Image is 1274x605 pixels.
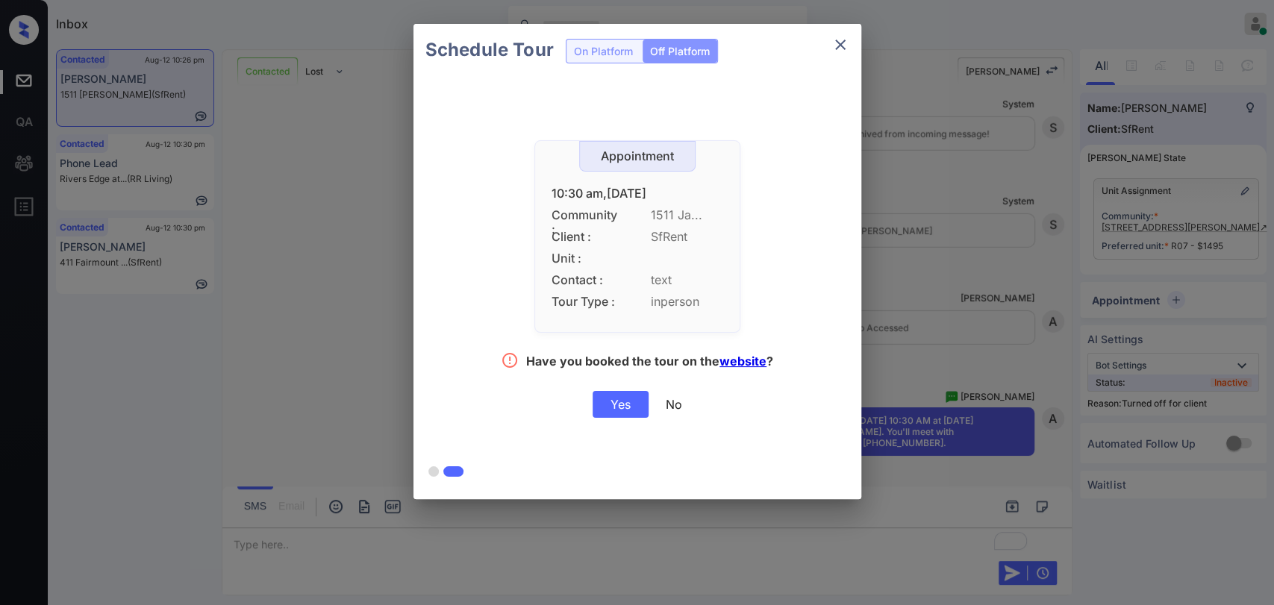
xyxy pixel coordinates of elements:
[719,354,766,369] a: website
[580,149,695,163] div: Appointment
[651,208,723,222] span: 1511 Ja...
[651,230,723,244] span: SfRent
[666,397,682,412] div: No
[552,251,619,266] span: Unit :
[825,30,855,60] button: close
[413,24,566,76] h2: Schedule Tour
[651,273,723,287] span: text
[552,208,619,222] span: Community :
[526,354,773,372] div: Have you booked the tour on the ?
[552,186,723,201] div: 10:30 am,[DATE]
[552,295,619,309] span: Tour Type :
[593,391,649,418] div: Yes
[651,295,723,309] span: inperson
[552,273,619,287] span: Contact :
[552,230,619,244] span: Client :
